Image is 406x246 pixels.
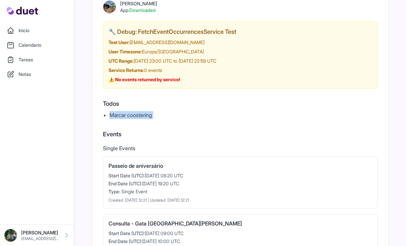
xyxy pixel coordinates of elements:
strong: User Timezone: [109,49,142,54]
strong: UTC Range: [109,58,134,64]
h3: Single Events [103,144,378,152]
strong: Service Returns: [109,67,144,73]
div: 0 events [109,67,372,74]
span: Start Date (UTC): [109,230,145,236]
span: End Date (UTC): [109,238,142,244]
div: [DATE] 10:00 UTC [109,238,372,245]
strong: ⚠️ No events returned by service! [109,77,180,82]
h2: Todos [103,99,378,108]
h3: Passeio de aniversário [109,162,372,170]
h2: Events [103,130,378,139]
img: IMG_3896.jpeg [103,0,116,14]
li: Marcar coostering [110,111,378,119]
img: DSC08576_Original.jpeg [4,229,17,242]
a: Calendario [4,38,70,52]
div: [EMAIL_ADDRESS][DOMAIN_NAME] [109,39,372,46]
span: Start Date (UTC): [109,173,145,178]
div: [DATE] 19:20 UTC [109,180,372,187]
strong: Test User: [109,39,130,45]
span: Type: [109,189,120,194]
a: Notas [4,68,70,81]
h2: 🔧 Debug: FetchEventOccurrencesService Test [109,27,372,36]
a: Inicio [4,24,70,37]
p: [PERSON_NAME] [21,229,59,236]
div: [DATE] 08:20 UTC [109,172,372,179]
span: Single Event [121,189,147,194]
p: [EMAIL_ADDRESS][DOMAIN_NAME] [21,236,59,241]
div: [DATE] 23:00 UTC to [DATE] 22:59 UTC [109,58,372,64]
a: [PERSON_NAME] [EMAIL_ADDRESS][DOMAIN_NAME] [4,229,70,242]
h3: Consulta - Gata [GEOGRAPHIC_DATA][PERSON_NAME] [109,219,372,227]
div: [PERSON_NAME] [120,0,157,7]
span: End Date (UTC): [109,181,142,186]
div: Europe/[GEOGRAPHIC_DATA] [109,48,372,55]
div: [DATE] 09:00 UTC [109,230,372,237]
a: Tareas [4,53,70,66]
span: Downloaded [129,7,156,13]
div: Created: [DATE] 12:21 | Updated: [DATE] 12:21 [109,198,372,203]
div: App: [120,7,157,14]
